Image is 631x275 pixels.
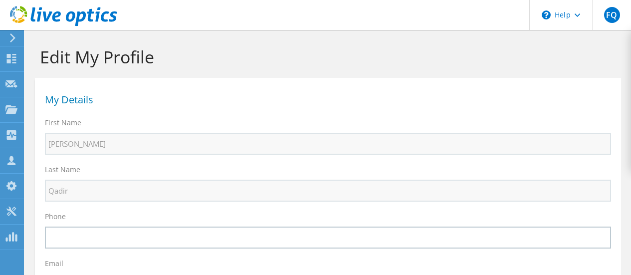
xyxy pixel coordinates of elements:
[45,95,606,105] h1: My Details
[45,165,80,175] label: Last Name
[542,10,551,19] svg: \n
[604,7,620,23] span: FQ
[40,46,611,67] h1: Edit My Profile
[45,259,63,269] label: Email
[45,118,81,128] label: First Name
[45,212,66,222] label: Phone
